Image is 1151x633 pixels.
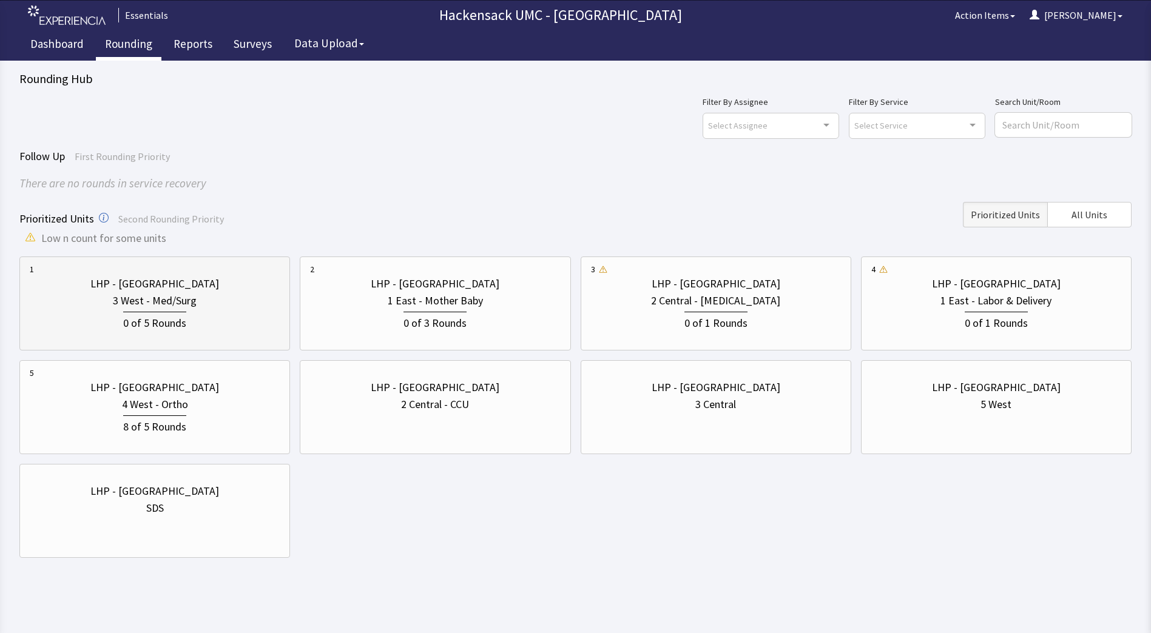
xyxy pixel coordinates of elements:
div: LHP - [GEOGRAPHIC_DATA] [371,379,499,396]
div: LHP - [GEOGRAPHIC_DATA] [652,379,780,396]
span: Second Rounding Priority [118,213,224,225]
div: Essentials [118,8,168,22]
div: LHP - [GEOGRAPHIC_DATA] [371,275,499,292]
div: 2 Central - CCU [401,396,469,413]
div: LHP - [GEOGRAPHIC_DATA] [932,275,1061,292]
div: 8 of 5 Rounds [123,415,186,435]
p: Hackensack UMC - [GEOGRAPHIC_DATA] [173,5,948,25]
span: Prioritized Units [971,207,1040,222]
div: 3 Central [695,396,736,413]
img: experiencia_logo.png [28,5,106,25]
div: 3 West - Med/Surg [113,292,197,309]
div: There are no rounds in service recovery [19,175,1132,192]
div: 5 [30,367,34,379]
div: LHP - [GEOGRAPHIC_DATA] [90,275,219,292]
button: Data Upload [287,32,371,55]
button: Action Items [948,3,1022,27]
span: Select Assignee [708,118,768,132]
div: SDS [146,500,164,517]
button: [PERSON_NAME] [1022,3,1130,27]
span: Select Service [854,118,908,132]
a: Rounding [96,30,161,61]
div: 1 East - Labor & Delivery [940,292,1051,309]
div: 0 of 1 Rounds [684,312,748,332]
div: 4 West - Ortho [122,396,188,413]
div: 5 West [981,396,1011,413]
span: Low n count for some units [41,230,166,247]
a: Dashboard [21,30,93,61]
a: Surveys [224,30,281,61]
label: Filter By Service [849,95,985,109]
div: 1 [30,263,34,275]
div: 2 [310,263,314,275]
span: First Rounding Priority [75,150,170,162]
div: LHP - [GEOGRAPHIC_DATA] [652,275,780,292]
input: Search Unit/Room [995,113,1132,137]
div: 1 East - Mother Baby [388,292,483,309]
div: 0 of 1 Rounds [965,312,1028,332]
div: 2 Central - [MEDICAL_DATA] [651,292,780,309]
label: Filter By Assignee [703,95,839,109]
div: 0 of 5 Rounds [123,312,186,332]
div: 4 [871,263,876,275]
span: Prioritized Units [19,212,94,226]
span: All Units [1072,207,1107,222]
button: All Units [1047,202,1132,227]
div: LHP - [GEOGRAPHIC_DATA] [90,379,219,396]
div: 3 [591,263,595,275]
label: Search Unit/Room [995,95,1132,109]
div: Rounding Hub [19,70,1132,87]
div: Follow Up [19,148,1132,165]
div: 0 of 3 Rounds [403,312,467,332]
div: LHP - [GEOGRAPHIC_DATA] [932,379,1061,396]
button: Prioritized Units [963,202,1047,227]
a: Reports [164,30,221,61]
div: LHP - [GEOGRAPHIC_DATA] [90,483,219,500]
